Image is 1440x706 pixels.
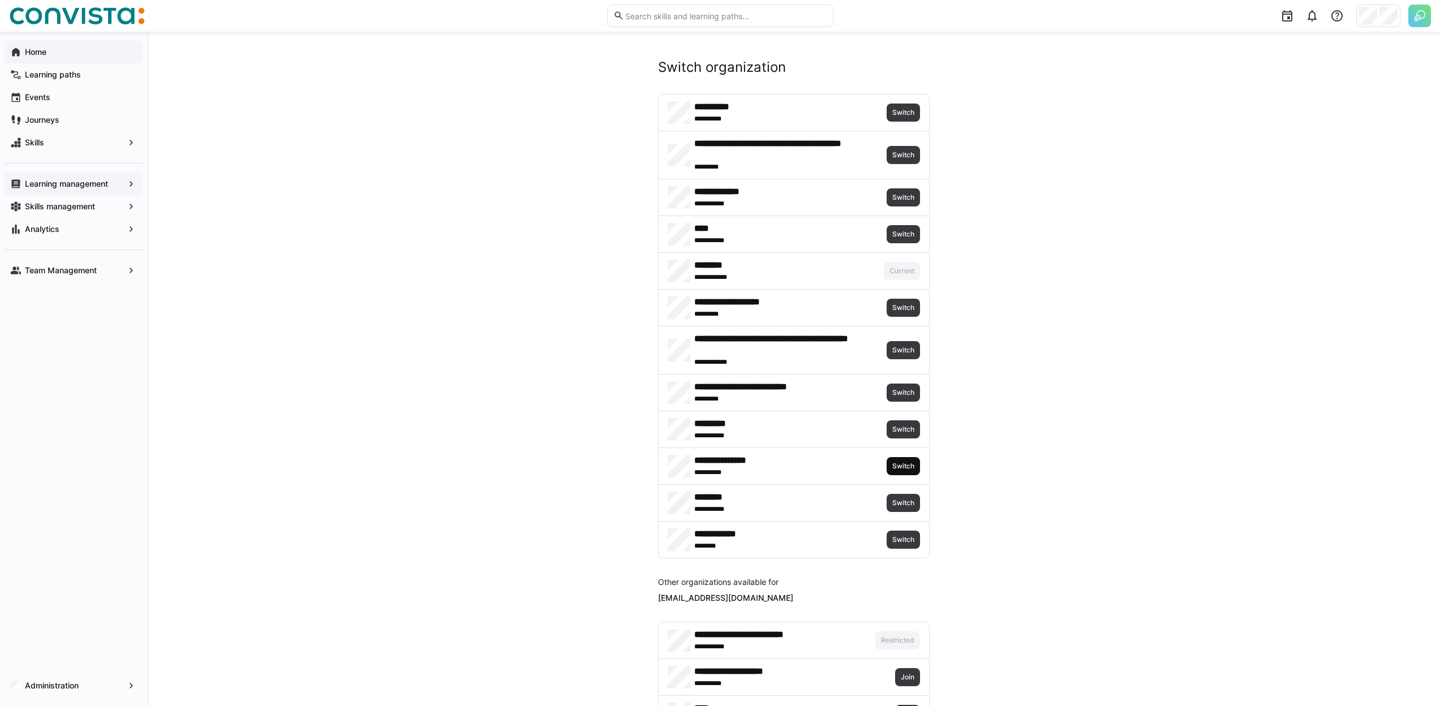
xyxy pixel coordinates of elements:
[887,104,920,122] button: Switch
[887,420,920,438] button: Switch
[658,59,930,76] h2: Switch organization
[891,346,915,355] span: Switch
[658,576,930,588] p: Other organizations available for
[891,498,915,507] span: Switch
[891,535,915,544] span: Switch
[891,462,915,471] span: Switch
[891,303,915,312] span: Switch
[658,592,930,604] p: [EMAIL_ADDRESS][DOMAIN_NAME]
[887,384,920,402] button: Switch
[891,108,915,117] span: Switch
[887,299,920,317] button: Switch
[887,341,920,359] button: Switch
[891,150,915,160] span: Switch
[895,668,920,686] button: Join
[875,631,920,649] button: Restricted
[887,494,920,512] button: Switch
[880,636,915,645] span: Restricted
[891,425,915,434] span: Switch
[891,193,915,202] span: Switch
[888,266,915,275] span: Current
[900,673,915,682] span: Join
[887,188,920,206] button: Switch
[891,388,915,397] span: Switch
[887,225,920,243] button: Switch
[884,262,920,280] button: Current
[887,146,920,164] button: Switch
[891,230,915,239] span: Switch
[887,457,920,475] button: Switch
[624,11,827,21] input: Search skills and learning paths…
[887,531,920,549] button: Switch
